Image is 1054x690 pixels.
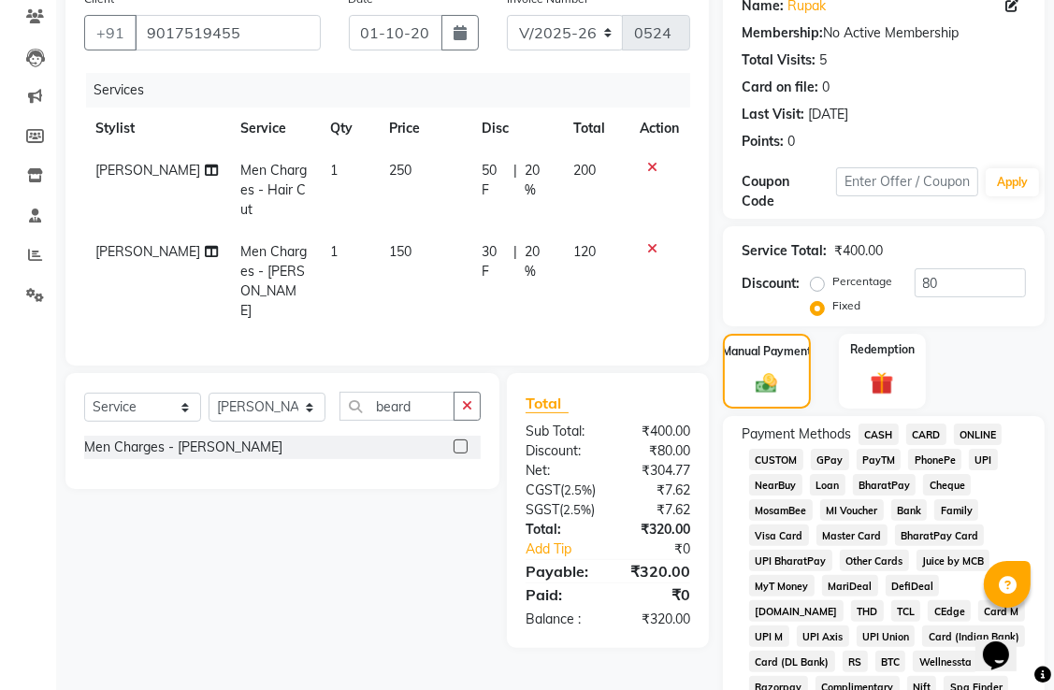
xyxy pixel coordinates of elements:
[822,78,830,97] div: 0
[913,651,977,672] span: Wellnessta
[797,625,849,647] span: UPI Axis
[526,394,569,413] span: Total
[742,50,816,70] div: Total Visits:
[891,600,921,622] span: TCL
[610,481,704,500] div: ₹7.62
[389,162,411,179] span: 250
[86,73,704,108] div: Services
[840,550,909,571] span: Other Cards
[742,274,800,294] div: Discount:
[525,161,552,200] span: 20 %
[822,575,878,597] span: MariDeal
[749,371,784,395] img: _cash.svg
[851,600,884,622] span: THD
[810,474,845,496] span: Loan
[820,499,884,521] span: MI Voucher
[787,132,795,151] div: 0
[917,550,990,571] span: Juice by MCB
[84,438,282,457] div: Men Charges - [PERSON_NAME]
[608,610,704,629] div: ₹320.00
[135,15,321,50] input: Search by Name/Mobile/Email/Code
[330,162,338,179] span: 1
[513,161,517,200] span: |
[84,15,137,50] button: +91
[749,600,844,622] span: [DOMAIN_NAME]
[339,392,455,421] input: Search or Scan
[749,499,813,521] span: MosamBee
[512,481,610,500] div: ( )
[749,474,802,496] span: NearBuy
[906,424,946,445] span: CARD
[240,243,307,319] span: Men Charges - [PERSON_NAME]
[608,422,704,441] div: ₹400.00
[832,273,892,290] label: Percentage
[832,297,860,314] label: Fixed
[934,499,978,521] span: Family
[513,242,517,281] span: |
[512,560,608,582] div: Payable:
[808,105,848,124] div: [DATE]
[483,242,506,281] span: 30 F
[749,625,789,647] span: UPI M
[229,108,319,150] th: Service
[978,600,1025,622] span: Card M
[512,461,608,481] div: Net:
[240,162,307,218] span: Men Charges - Hair Cut
[749,550,832,571] span: UPI BharatPay
[923,474,971,496] span: Cheque
[742,23,1026,43] div: No Active Membership
[819,50,827,70] div: 5
[836,167,978,196] input: Enter Offer / Coupon Code
[928,600,971,622] span: CEdge
[853,474,917,496] span: BharatPay
[908,449,961,470] span: PhonePe
[512,441,608,461] div: Discount:
[816,525,888,546] span: Master Card
[608,583,704,606] div: ₹0
[526,501,559,518] span: SGST
[628,108,690,150] th: Action
[608,560,704,582] div: ₹320.00
[512,539,624,559] a: Add Tip
[749,575,815,597] span: MyT Money
[742,172,836,211] div: Coupon Code
[563,108,628,150] th: Total
[742,78,818,97] div: Card on file:
[483,161,506,200] span: 50 F
[330,243,338,260] span: 1
[563,502,591,517] span: 2.5%
[975,615,1035,671] iframe: chat widget
[875,651,906,672] span: BTC
[954,424,1003,445] span: ONLINE
[564,482,592,497] span: 2.5%
[922,625,1025,647] span: Card (Indian Bank)
[843,651,868,672] span: RS
[84,108,229,150] th: Stylist
[608,461,704,481] div: ₹304.77
[742,241,827,261] div: Service Total:
[525,242,552,281] span: 20 %
[850,341,915,358] label: Redemption
[608,520,704,539] div: ₹320.00
[526,482,560,498] span: CGST
[811,449,849,470] span: GPay
[471,108,563,150] th: Disc
[609,500,704,520] div: ₹7.62
[749,651,835,672] span: Card (DL Bank)
[512,610,608,629] div: Balance :
[742,105,804,124] div: Last Visit:
[608,441,704,461] div: ₹80.00
[389,243,411,260] span: 150
[512,500,609,520] div: ( )
[742,132,784,151] div: Points:
[742,23,823,43] div: Membership:
[834,241,883,261] div: ₹400.00
[857,625,916,647] span: UPI Union
[857,449,902,470] span: PayTM
[512,583,608,606] div: Paid:
[319,108,378,150] th: Qty
[986,168,1039,196] button: Apply
[969,449,998,470] span: UPI
[886,575,940,597] span: DefiDeal
[863,369,901,398] img: _gift.svg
